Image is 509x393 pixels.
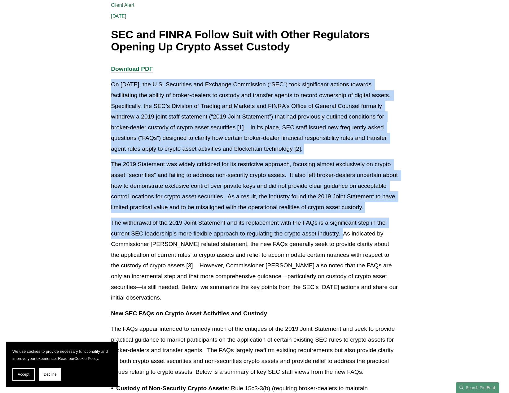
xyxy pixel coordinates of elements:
[116,385,228,391] strong: Custody of Non-Security Crypto Assets
[111,310,267,317] strong: New SEC FAQs on Crypto Asset Activities and Custody
[111,29,398,53] h1: SEC and FINRA Follow Suit with Other Regulators Opening Up Crypto Asset Custody
[74,356,98,361] a: Cookie Policy
[111,2,134,8] a: Client Alert
[111,13,126,19] span: [DATE]
[456,382,499,393] a: Search this site
[39,368,61,381] button: Decline
[18,372,29,377] span: Accept
[12,368,35,381] button: Accept
[111,159,398,213] p: The 2019 Statement was widely criticized for its restrictive approach, focusing almost exclusivel...
[111,218,398,303] p: The withdrawal of the 2019 Joint Statement and its replacement with the FAQs is a significant ste...
[44,372,57,377] span: Decline
[111,66,153,72] a: Download PDF
[111,79,398,154] p: On [DATE], the U.S. Securities and Exchange Commission (“SEC”) took significant actions towards f...
[12,348,112,362] p: We use cookies to provide necessary functionality and improve your experience. Read our .
[6,342,118,387] section: Cookie banner
[111,324,398,377] p: The FAQs appear intended to remedy much of the critiques of the 2019 Joint Statement and seek to ...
